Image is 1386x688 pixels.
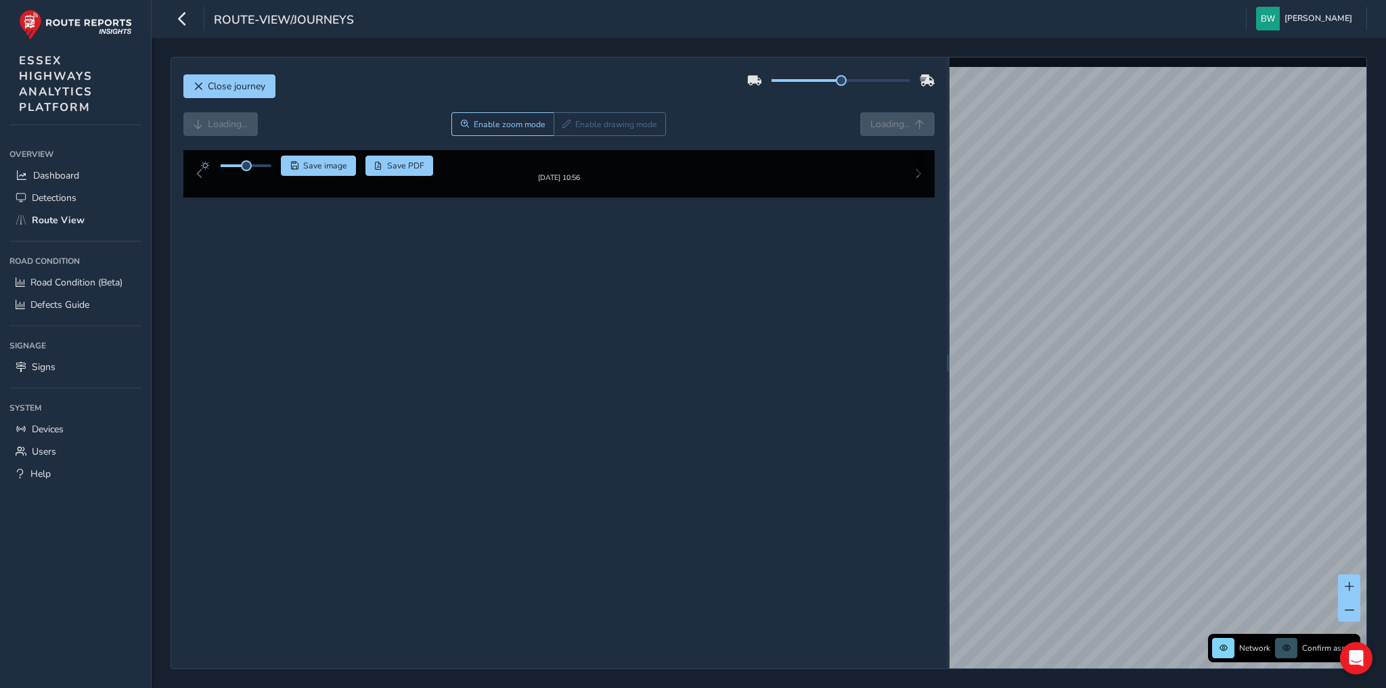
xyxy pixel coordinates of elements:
span: Confirm assets [1302,643,1356,653]
span: Devices [32,423,64,436]
span: Dashboard [33,169,79,182]
a: Defects Guide [9,294,141,316]
button: Zoom [451,112,554,136]
div: Road Condition [9,251,141,271]
span: Network [1239,643,1270,653]
button: Close journey [183,74,275,98]
div: Open Intercom Messenger [1340,642,1372,674]
a: Detections [9,187,141,209]
img: diamond-layout [1256,7,1280,30]
span: Signs [32,361,55,373]
a: Road Condition (Beta) [9,271,141,294]
button: [PERSON_NAME] [1256,7,1357,30]
span: Save image [303,160,347,171]
span: Save PDF [387,160,424,171]
img: Thumbnail frame [518,170,600,183]
img: rr logo [19,9,132,40]
span: Help [30,467,51,480]
span: Detections [32,191,76,204]
button: Save [281,156,356,176]
div: [DATE] 10:56 [518,183,600,193]
span: [PERSON_NAME] [1284,7,1352,30]
span: Route View [32,214,85,227]
span: route-view/journeys [214,12,354,30]
span: Defects Guide [30,298,89,311]
a: Help [9,463,141,485]
div: Overview [9,144,141,164]
span: Road Condition (Beta) [30,276,122,289]
span: Users [32,445,56,458]
a: Signs [9,356,141,378]
a: Users [9,440,141,463]
span: Close journey [208,80,265,93]
div: Signage [9,336,141,356]
a: Dashboard [9,164,141,187]
button: PDF [365,156,434,176]
span: ESSEX HIGHWAYS ANALYTICS PLATFORM [19,53,93,115]
a: Route View [9,209,141,231]
div: System [9,398,141,418]
span: Enable zoom mode [474,119,545,130]
a: Devices [9,418,141,440]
